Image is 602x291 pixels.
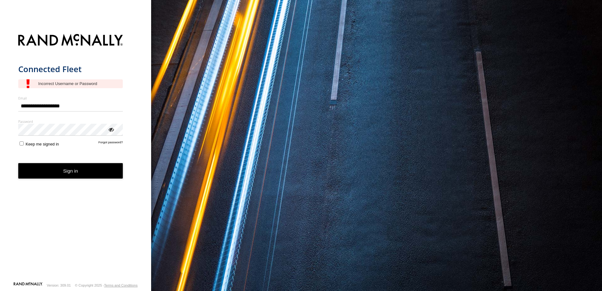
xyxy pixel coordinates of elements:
h1: Connected Fleet [18,64,123,74]
span: Keep me signed in [26,142,59,146]
label: Password [18,119,123,124]
div: © Copyright 2025 - [75,283,138,287]
div: ViewPassword [108,126,114,132]
a: Visit our Website [14,282,43,288]
button: Sign in [18,163,123,179]
a: Terms and Conditions [104,283,138,287]
div: Version: 309.01 [47,283,71,287]
label: Email [18,96,123,100]
form: main [18,30,133,282]
img: Rand McNally [18,33,123,49]
input: Keep me signed in [20,141,24,145]
a: Forgot password? [99,140,123,146]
